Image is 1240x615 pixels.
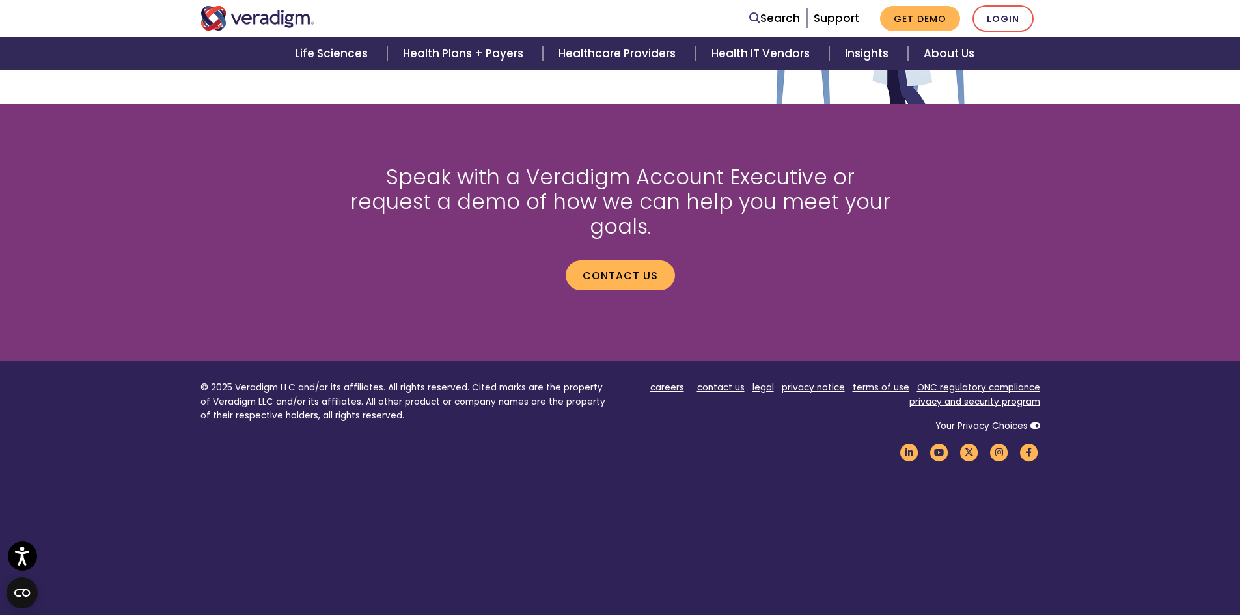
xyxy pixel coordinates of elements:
[697,381,745,394] a: contact us
[279,37,387,70] a: Life Sciences
[898,446,920,459] a: Veradigm LinkedIn Link
[908,37,990,70] a: About Us
[752,381,774,394] a: legal
[566,260,675,290] a: Contact us
[387,37,543,70] a: Health Plans + Payers
[880,6,960,31] a: Get Demo
[814,10,859,26] a: Support
[344,165,897,239] h2: Speak with a Veradigm Account Executive or request a demo of how we can help you meet your goals.
[958,446,980,459] a: Veradigm Twitter Link
[909,396,1040,408] a: privacy and security program
[200,6,314,31] img: Veradigm logo
[200,381,611,423] p: © 2025 Veradigm LLC and/or its affiliates. All rights reserved. Cited marks are the property of V...
[853,381,909,394] a: terms of use
[935,420,1028,432] a: Your Privacy Choices
[928,446,950,459] a: Veradigm YouTube Link
[988,446,1010,459] a: Veradigm Instagram Link
[650,381,684,394] a: careers
[972,5,1034,32] a: Login
[749,10,800,27] a: Search
[7,577,38,608] button: Open CMP widget
[1018,446,1040,459] a: Veradigm Facebook Link
[782,381,845,394] a: privacy notice
[829,37,908,70] a: Insights
[696,37,829,70] a: Health IT Vendors
[917,381,1040,394] a: ONC regulatory compliance
[543,37,695,70] a: Healthcare Providers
